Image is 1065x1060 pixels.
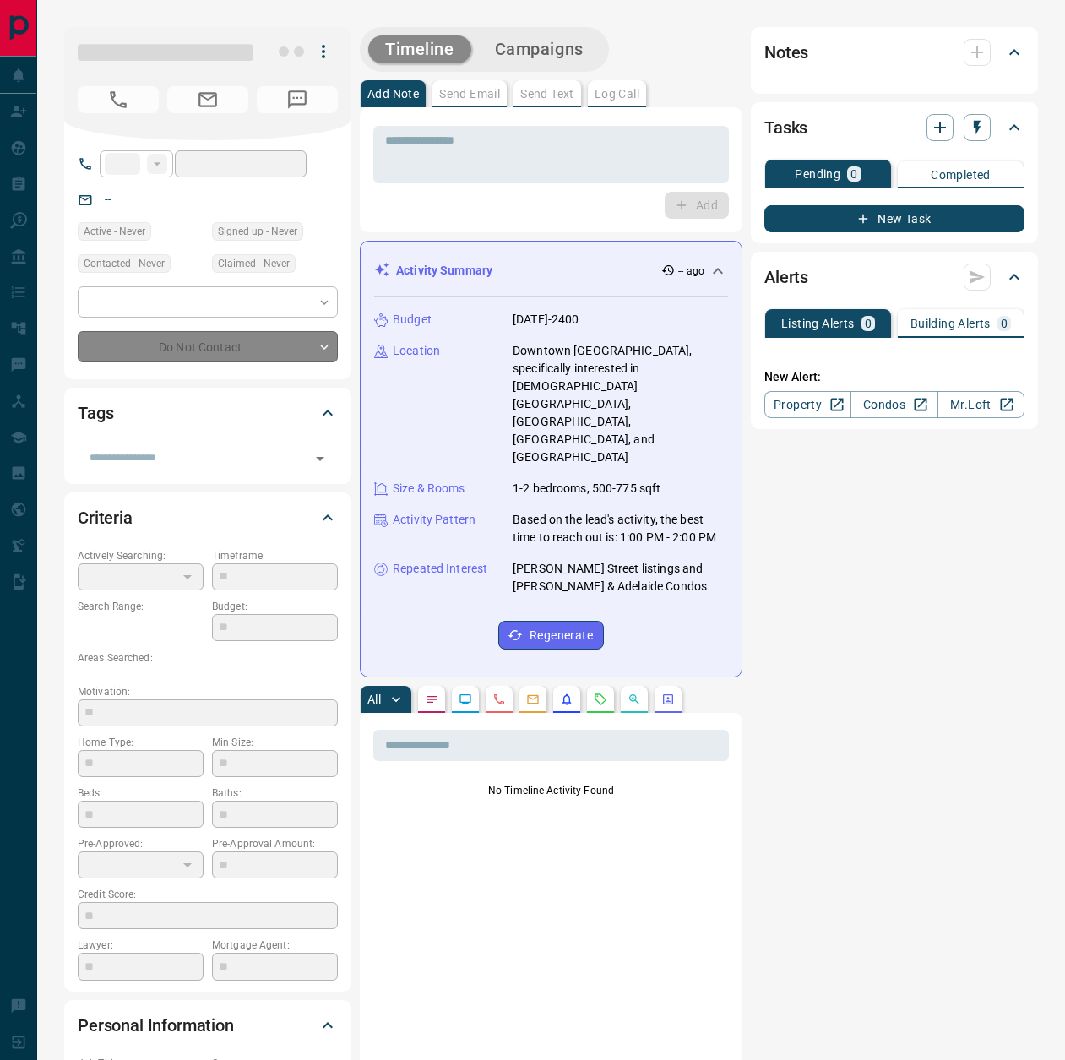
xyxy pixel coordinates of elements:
button: Open [308,447,332,470]
span: No Email [167,86,248,113]
span: No Number [78,86,159,113]
svg: Emails [526,693,540,706]
p: Budget: [212,599,338,614]
p: 0 [865,318,872,329]
svg: Lead Browsing Activity [459,693,472,706]
a: Property [764,391,851,418]
p: Actively Searching: [78,548,204,563]
a: -- [105,193,111,206]
a: Condos [850,391,937,418]
span: Active - Never [84,223,145,240]
p: [PERSON_NAME] Street listings and [PERSON_NAME] & Adelaide Condos [513,560,728,595]
svg: Calls [492,693,506,706]
p: Listing Alerts [781,318,855,329]
p: Activity Pattern [393,511,475,529]
span: Contacted - Never [84,255,165,272]
h2: Notes [764,39,808,66]
span: Claimed - Never [218,255,290,272]
p: Credit Score: [78,887,338,902]
p: Search Range: [78,599,204,614]
p: Repeated Interest [393,560,487,578]
h2: Tags [78,400,113,427]
p: Baths: [212,785,338,801]
button: Timeline [368,35,471,63]
svg: Notes [425,693,438,706]
span: No Number [257,86,338,113]
p: -- - -- [78,614,204,642]
p: 1-2 bedrooms, 500-775 sqft [513,480,660,497]
p: Based on the lead's activity, the best time to reach out is: 1:00 PM - 2:00 PM [513,511,728,546]
p: Timeframe: [212,548,338,563]
button: Regenerate [498,621,604,650]
div: Do Not Contact [78,331,338,362]
div: Notes [764,32,1024,73]
p: 0 [1001,318,1008,329]
p: 0 [850,168,857,180]
p: Beds: [78,785,204,801]
p: Completed [931,169,991,181]
p: Pre-Approval Amount: [212,836,338,851]
h2: Tasks [764,114,807,141]
p: Pending [795,168,840,180]
button: New Task [764,205,1024,232]
h2: Criteria [78,504,133,531]
div: Personal Information [78,1005,338,1046]
p: Size & Rooms [393,480,465,497]
div: Criteria [78,497,338,538]
button: Campaigns [478,35,600,63]
p: [DATE]-2400 [513,311,579,329]
p: -- ago [678,264,704,279]
p: Building Alerts [910,318,991,329]
div: Alerts [764,257,1024,297]
p: Home Type: [78,735,204,750]
span: Signed up - Never [218,223,297,240]
p: Areas Searched: [78,650,338,666]
p: Pre-Approved: [78,836,204,851]
p: New Alert: [764,368,1024,386]
svg: Agent Actions [661,693,675,706]
p: Lawyer: [78,938,204,953]
p: Location [393,342,440,360]
h2: Alerts [764,264,808,291]
p: Budget [393,311,432,329]
div: Activity Summary-- ago [374,255,728,286]
svg: Requests [594,693,607,706]
p: No Timeline Activity Found [373,783,729,798]
svg: Listing Alerts [560,693,573,706]
a: Mr.Loft [937,391,1024,418]
svg: Opportunities [628,693,641,706]
div: Tags [78,393,338,433]
p: Mortgage Agent: [212,938,338,953]
p: Add Note [367,88,419,100]
p: Min Size: [212,735,338,750]
h2: Personal Information [78,1012,234,1039]
p: Downtown [GEOGRAPHIC_DATA], specifically interested in [DEMOGRAPHIC_DATA][GEOGRAPHIC_DATA], [GEOG... [513,342,728,466]
p: All [367,693,381,705]
p: Activity Summary [396,262,492,280]
div: Tasks [764,107,1024,148]
p: Motivation: [78,684,338,699]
